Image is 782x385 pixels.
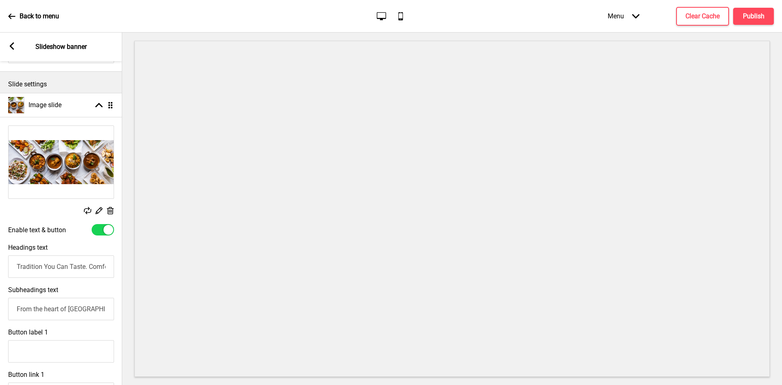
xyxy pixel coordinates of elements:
p: Back to menu [20,12,59,21]
button: Publish [733,8,774,25]
h4: Clear Cache [685,12,720,21]
label: Enable text & button [8,226,66,234]
h4: Publish [743,12,764,21]
label: Button link 1 [8,371,44,378]
label: Button label 1 [8,328,48,336]
div: Menu [600,4,648,28]
h4: Image slide [29,101,62,110]
label: Headings text [8,244,48,251]
p: Slide settings [8,80,114,89]
label: Subheadings text [8,286,58,294]
p: Slideshow banner [35,42,87,51]
a: Back to menu [8,5,59,27]
img: Image [9,126,114,198]
button: Clear Cache [676,7,729,26]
